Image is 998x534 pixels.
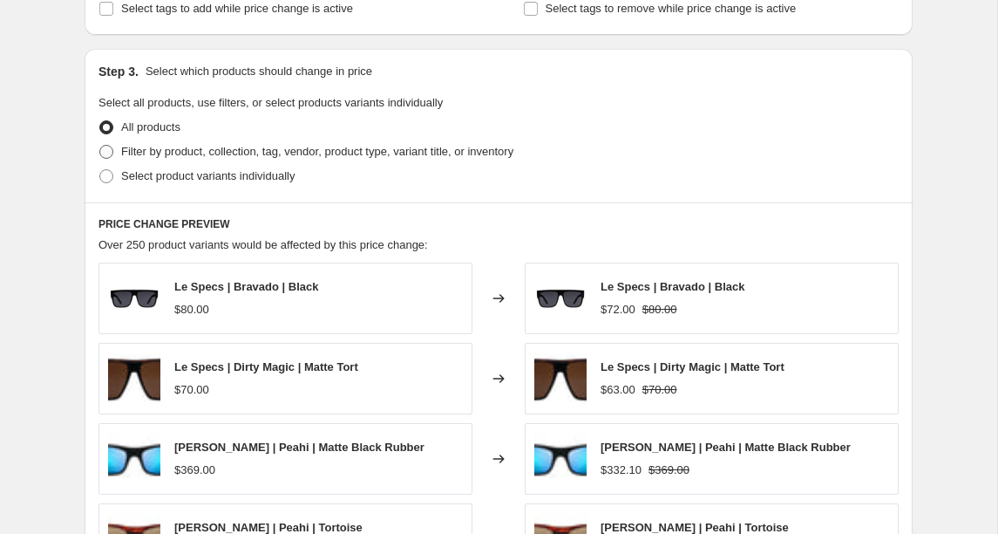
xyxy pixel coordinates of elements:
img: Dirty_Magic_1100201_80x.jpg [534,353,587,405]
span: [PERSON_NAME] | Peahi | Tortoise [601,521,789,534]
div: $72.00 [601,301,635,318]
span: [PERSON_NAME] | Peahi | Matte Black Rubber [601,441,851,454]
span: Select all products, use filters, or select products variants individually [98,96,443,109]
span: [PERSON_NAME] | Peahi | Tortoise [174,521,363,534]
span: Filter by product, collection, tag, vendor, product type, variant title, or inventory [121,145,513,158]
span: Select tags to remove while price change is active [546,2,797,15]
img: B202-2M_front_80x.jpg [108,433,160,485]
span: Select product variants individually [121,169,295,182]
span: Le Specs | Dirty Magic | Matte Tort [601,360,784,373]
strike: $80.00 [642,301,677,318]
img: LSP1402005_1600x_06feb7e5-6cb2-4056-b55e-0424c63969e0_80x.jpg [108,272,160,325]
span: Le Specs | Bravado | Black [601,280,745,293]
div: $332.10 [601,462,642,479]
img: LSP1402005_1600x_06feb7e5-6cb2-4056-b55e-0424c63969e0_80x.jpg [534,272,587,325]
span: Le Specs | Bravado | Black [174,280,319,293]
span: All products [121,120,180,133]
h2: Step 3. [98,63,139,80]
strike: $70.00 [642,381,677,399]
img: Dirty_Magic_1100201_80x.jpg [108,353,160,405]
p: Select which products should change in price [146,63,372,80]
span: [PERSON_NAME] | Peahi | Matte Black Rubber [174,441,424,454]
div: $70.00 [174,381,209,399]
strike: $369.00 [648,462,689,479]
span: Over 250 product variants would be affected by this price change: [98,238,428,251]
span: Select tags to add while price change is active [121,2,353,15]
span: Le Specs | Dirty Magic | Matte Tort [174,360,358,373]
h6: PRICE CHANGE PREVIEW [98,217,899,231]
div: $63.00 [601,381,635,399]
div: $80.00 [174,301,209,318]
img: B202-2M_front_80x.jpg [534,433,587,485]
div: $369.00 [174,462,215,479]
